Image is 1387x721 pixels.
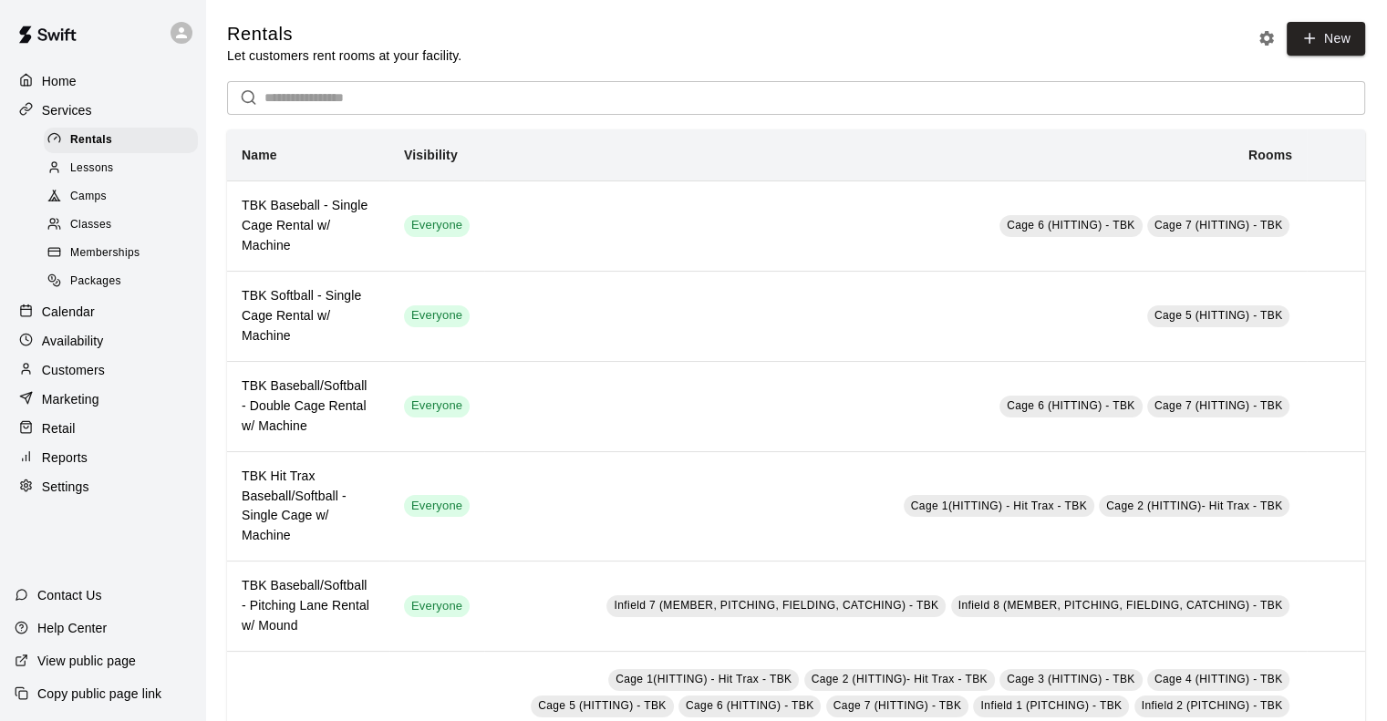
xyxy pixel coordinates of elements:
div: Lessons [44,156,198,181]
div: Packages [44,269,198,294]
div: Rentals [44,128,198,153]
span: Lessons [70,160,114,178]
span: Infield 1 (PITCHING) - TBK [980,699,1122,712]
p: Reports [42,448,88,467]
a: Lessons [44,154,205,182]
span: Cage 6 (HITTING) - TBK [1007,399,1135,412]
a: Services [15,97,191,124]
p: Home [42,72,77,90]
a: Customers [15,356,191,384]
span: Cage 7 (HITTING) - TBK [1154,399,1283,412]
span: Cage 7 (HITTING) - TBK [1154,219,1283,232]
button: Rental settings [1253,25,1280,52]
a: Marketing [15,386,191,413]
p: Marketing [42,390,99,408]
span: Everyone [404,307,470,324]
span: Infield 7 (MEMBER, PITCHING, FIELDING, CATCHING) - TBK [614,599,938,612]
p: Contact Us [37,586,102,604]
div: This service is visible to all of your customers [404,215,470,237]
a: Rentals [44,126,205,154]
div: This service is visible to all of your customers [404,305,470,327]
span: Everyone [404,498,470,515]
h5: Rentals [227,22,461,46]
span: Cage 5 (HITTING) - TBK [1154,309,1283,322]
p: Settings [42,478,89,496]
h6: TBK Baseball/Softball - Pitching Lane Rental w/ Mound [242,576,375,636]
a: Settings [15,473,191,500]
span: Everyone [404,598,470,615]
span: Cage 6 (HITTING) - TBK [686,699,814,712]
a: New [1287,22,1365,56]
p: Services [42,101,92,119]
b: Visibility [404,148,458,162]
p: Retail [42,419,76,438]
span: Everyone [404,217,470,234]
a: Home [15,67,191,95]
span: Classes [70,216,111,234]
div: This service is visible to all of your customers [404,495,470,517]
span: Camps [70,188,107,206]
span: Cage 1(HITTING) - Hit Trax - TBK [616,673,792,685]
a: Availability [15,327,191,355]
span: Cage 2 (HITTING)- Hit Trax - TBK [812,673,988,685]
p: Calendar [42,303,95,321]
span: Cage 2 (HITTING)- Hit Trax - TBK [1106,500,1282,512]
span: Cage 6 (HITTING) - TBK [1007,219,1135,232]
span: Infield 2 (PITCHING) - TBK [1142,699,1283,712]
span: Cage 3 (HITTING) - TBK [1007,673,1135,685]
span: Cage 7 (HITTING) - TBK [833,699,962,712]
a: Calendar [15,298,191,325]
span: Cage 5 (HITTING) - TBK [538,699,667,712]
span: Packages [70,273,121,291]
span: Rentals [70,131,112,149]
div: Memberships [44,241,198,266]
a: Reports [15,444,191,471]
b: Rooms [1248,148,1292,162]
h6: TBK Baseball - Single Cage Rental w/ Machine [242,196,375,256]
h6: TBK Softball - Single Cage Rental w/ Machine [242,286,375,346]
p: Copy public page link [37,685,161,703]
span: Memberships [70,244,140,263]
a: Retail [15,415,191,442]
div: This service is visible to all of your customers [404,396,470,417]
a: Classes [44,211,205,240]
a: Camps [44,183,205,211]
p: Availability [42,332,104,350]
a: Packages [44,268,205,296]
p: Help Center [37,619,107,637]
span: Infield 8 (MEMBER, PITCHING, FIELDING, CATCHING) - TBK [958,599,1283,612]
span: Cage 1(HITTING) - Hit Trax - TBK [911,500,1087,512]
div: Camps [44,184,198,210]
p: Let customers rent rooms at your facility. [227,46,461,65]
p: View public page [37,652,136,670]
div: Classes [44,212,198,238]
div: This service is visible to all of your customers [404,595,470,617]
h6: TBK Hit Trax Baseball/Softball - Single Cage w/ Machine [242,467,375,547]
b: Name [242,148,277,162]
span: Cage 4 (HITTING) - TBK [1154,673,1283,685]
a: Memberships [44,240,205,268]
span: Everyone [404,397,470,415]
p: Customers [42,361,105,379]
h6: TBK Baseball/Softball - Double Cage Rental w/ Machine [242,376,375,437]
